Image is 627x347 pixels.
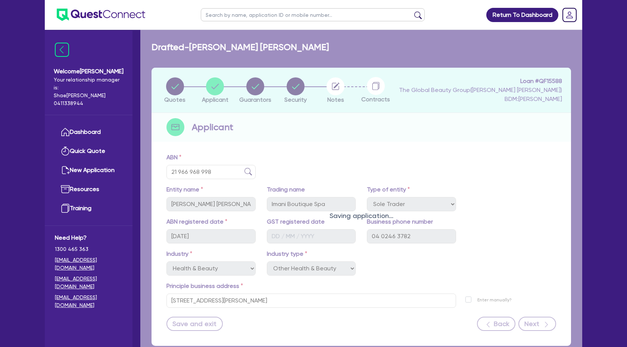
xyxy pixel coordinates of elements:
[55,233,122,242] span: Need Help?
[55,43,69,57] img: icon-menu-close
[140,211,582,221] div: Saving application...
[55,294,122,309] a: [EMAIL_ADDRESS][DOMAIN_NAME]
[55,123,122,142] a: Dashboard
[54,76,124,107] span: Your relationship manager is: Shae [PERSON_NAME] 0411338944
[55,161,122,180] a: New Application
[54,67,124,76] span: Welcome [PERSON_NAME]
[61,166,70,175] img: new-application
[61,185,70,194] img: resources
[201,8,425,21] input: Search by name, application ID or mobile number...
[55,275,122,291] a: [EMAIL_ADDRESS][DOMAIN_NAME]
[57,9,145,21] img: quest-connect-logo-blue
[61,204,70,213] img: training
[55,256,122,272] a: [EMAIL_ADDRESS][DOMAIN_NAME]
[55,142,122,161] a: Quick Quote
[61,147,70,156] img: quick-quote
[55,199,122,218] a: Training
[560,5,579,25] a: Dropdown toggle
[55,245,122,253] span: 1300 465 363
[486,8,558,22] a: Return To Dashboard
[55,180,122,199] a: Resources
